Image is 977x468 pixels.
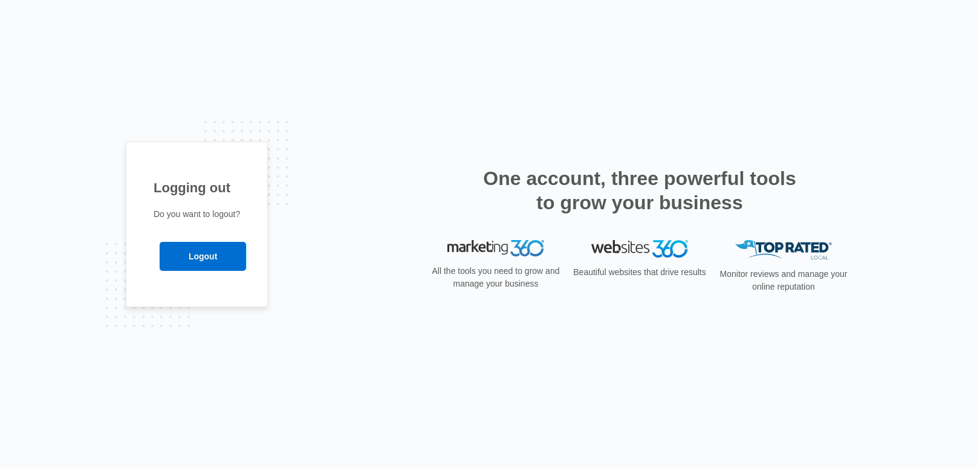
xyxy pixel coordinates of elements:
[154,178,240,198] h1: Logging out
[154,208,240,221] p: Do you want to logout?
[735,240,832,260] img: Top Rated Local
[572,266,707,279] p: Beautiful websites that drive results
[591,240,688,258] img: Websites 360
[447,240,544,257] img: Marketing 360
[716,268,851,293] p: Monitor reviews and manage your online reputation
[428,265,563,290] p: All the tools you need to grow and manage your business
[479,166,800,215] h2: One account, three powerful tools to grow your business
[160,242,246,271] input: Logout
